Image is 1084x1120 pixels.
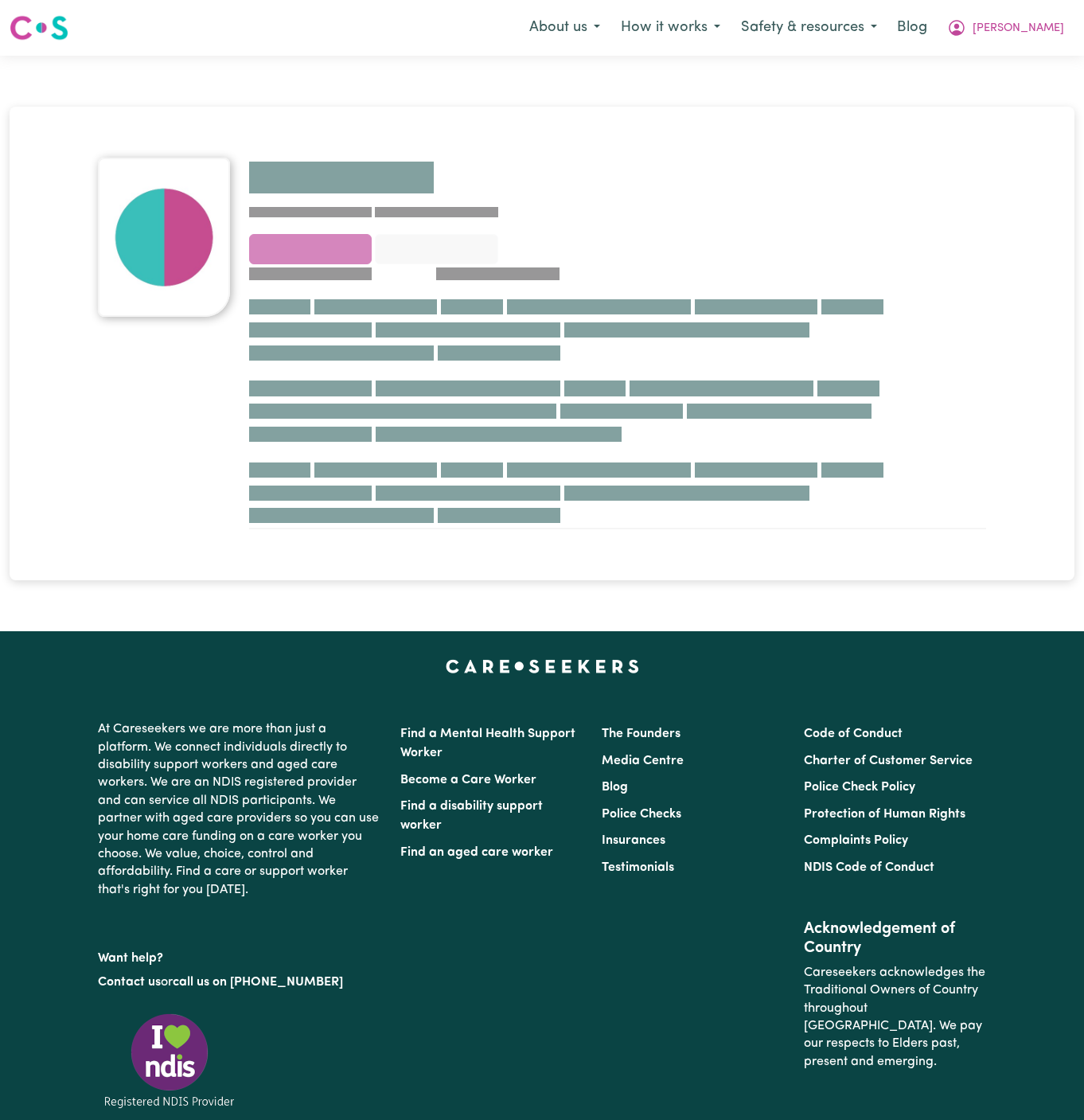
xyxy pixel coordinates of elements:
p: or [98,967,381,997]
button: Safety & resources [731,11,887,45]
span: [PERSON_NAME] [973,20,1064,37]
a: Complaints Policy [804,834,908,847]
a: Protection of Human Rights [804,808,965,821]
a: Find a disability support worker [400,800,543,832]
p: Careseekers acknowledges the Traditional Owners of Country throughout [GEOGRAPHIC_DATA]. We pay o... [804,958,986,1077]
a: Code of Conduct [804,728,903,740]
a: Testimonials [602,861,674,874]
a: Find an aged care worker [400,846,553,859]
a: Charter of Customer Service [804,755,973,767]
a: Police Checks [602,808,681,821]
a: Contact us [98,976,161,989]
img: Registered NDIS provider [98,1011,241,1110]
a: Become a Care Worker [400,774,536,786]
a: Find a Mental Health Support Worker [400,728,575,759]
a: NDIS Code of Conduct [804,861,934,874]
a: Police Check Policy [804,781,915,794]
a: Blog [887,10,937,45]
a: Insurances [602,834,665,847]
button: How it works [610,11,731,45]
button: My Account [937,11,1074,45]
p: Want help? [98,943,381,967]
a: Careseekers home page [446,660,639,673]
a: Blog [602,781,628,794]
a: call us on [PHONE_NUMBER] [173,976,343,989]
p: At Careseekers we are more than just a platform. We connect individuals directly to disability su... [98,714,381,905]
a: Careseekers logo [10,10,68,46]
img: Careseekers logo [10,14,68,42]
a: The Founders [602,728,680,740]
h2: Acknowledgement of Country [804,919,986,958]
button: About us [519,11,610,45]
a: Media Centre [602,755,684,767]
